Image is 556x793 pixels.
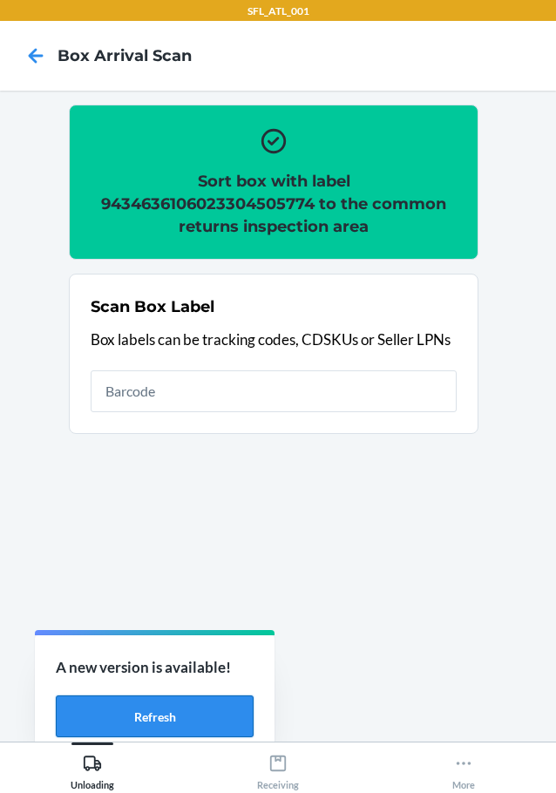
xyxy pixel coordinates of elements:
button: Refresh [56,695,254,737]
div: Receiving [257,747,299,790]
button: More [370,742,556,790]
div: More [452,747,475,790]
p: Box labels can be tracking codes, CDSKUs or Seller LPNs [91,329,457,351]
p: SFL_ATL_001 [247,3,309,19]
p: A new version is available! [56,656,254,679]
h2: Scan Box Label [91,295,214,318]
button: Receiving [186,742,371,790]
input: Barcode [91,370,457,412]
div: Unloading [71,747,114,790]
h2: Sort box with label 9434636106023304505774 to the common returns inspection area [91,170,457,238]
h4: Box Arrival Scan [58,44,192,67]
